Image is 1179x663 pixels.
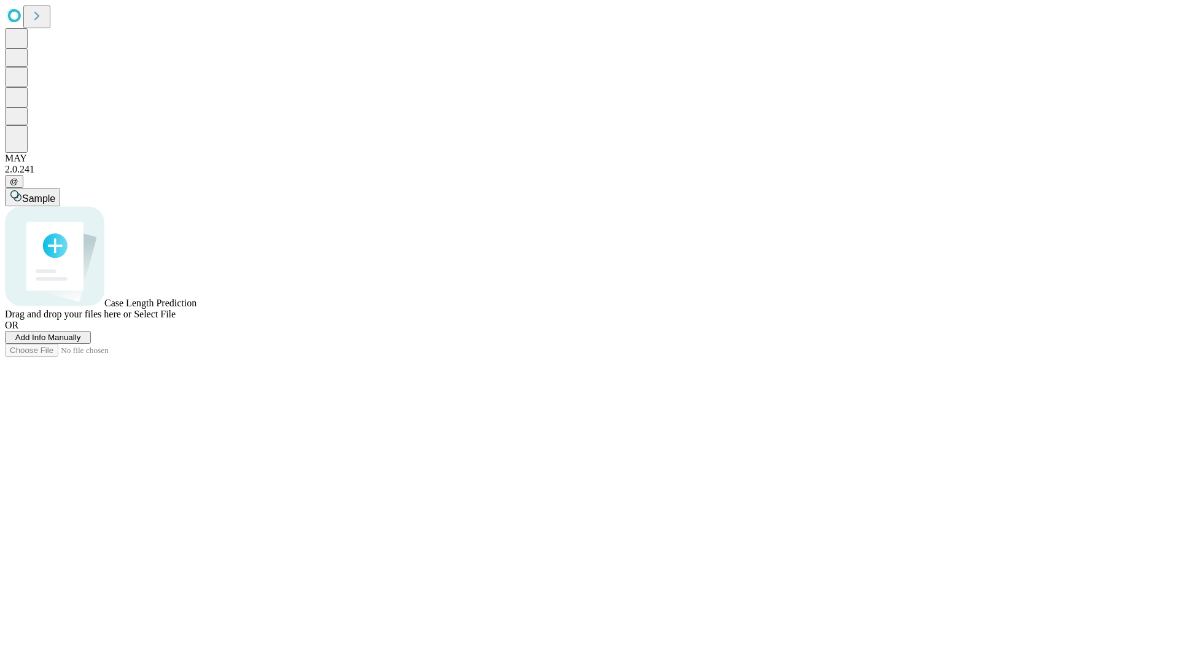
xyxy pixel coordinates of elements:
span: @ [10,177,18,186]
span: OR [5,320,18,330]
span: Case Length Prediction [104,298,196,308]
span: Select File [134,309,176,319]
span: Drag and drop your files here or [5,309,131,319]
button: Sample [5,188,60,206]
button: @ [5,175,23,188]
span: Add Info Manually [15,333,81,342]
div: MAY [5,153,1174,164]
span: Sample [22,193,55,204]
button: Add Info Manually [5,331,91,344]
div: 2.0.241 [5,164,1174,175]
